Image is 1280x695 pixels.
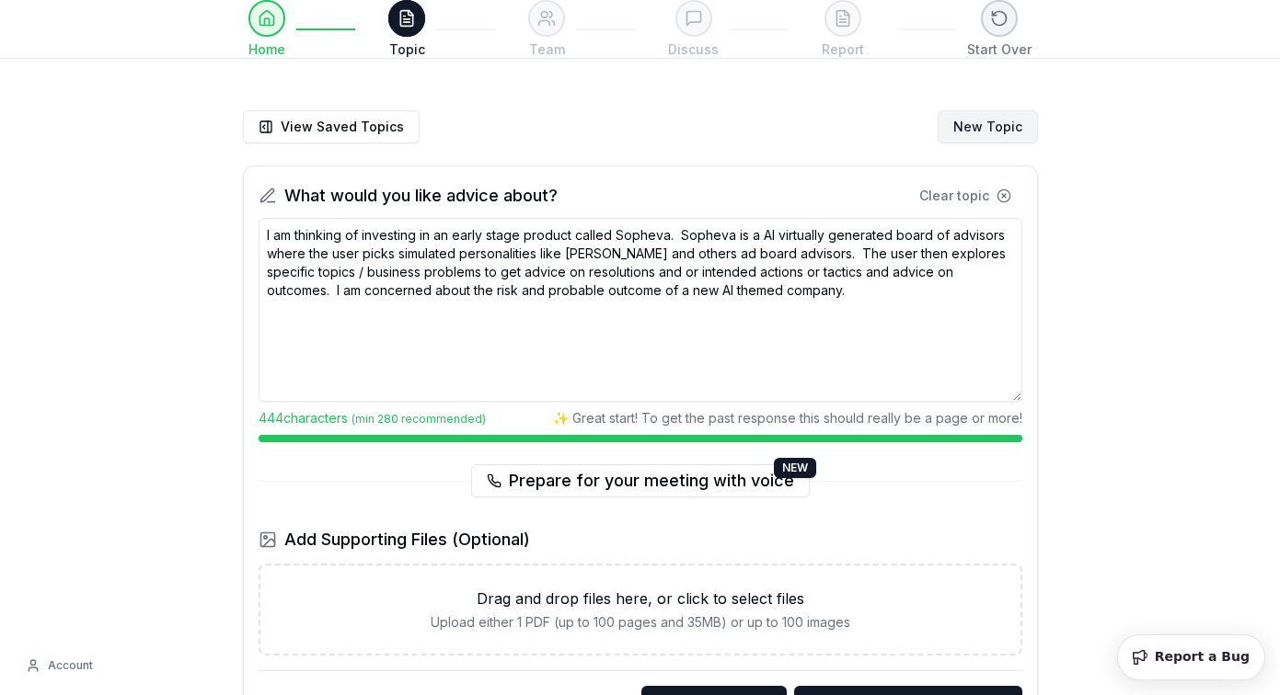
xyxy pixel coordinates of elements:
div: NEW [774,458,816,478]
button: Prepare for your meeting with voiceNEW [471,464,810,497]
span: Clear topic [919,187,989,205]
span: Home [248,40,285,59]
span: Discuss [668,40,719,59]
span: Start Over [967,40,1032,59]
button: Clear topic [908,181,1022,211]
span: Prepare for your meeting with voice [509,468,794,494]
button: View Saved Topics [243,110,420,143]
p: Drag and drop files here, or click to select files [283,587,998,610]
p: Upload either 1 PDF (up to 100 pages and 35MB) or up to 100 images [283,613,998,632]
span: ✨ Great start! To get the past response this should really be a page or more! [553,409,1022,427]
span: Account [48,658,93,673]
textarea: I am thinking of investing in an early stage product called Sopheva. Sopheva is a AI virtually ge... [259,218,1022,402]
span: Report [822,40,864,59]
span: Team [529,40,565,59]
span: Add Supporting Files (Optional) [284,527,530,553]
span: (min 280 recommended) [352,412,486,426]
span: Topic [389,40,425,59]
span: 444 characters [259,409,486,427]
button: Account [15,651,104,680]
button: New Topic [938,110,1038,143]
span: What would you like advice about? [284,183,558,209]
